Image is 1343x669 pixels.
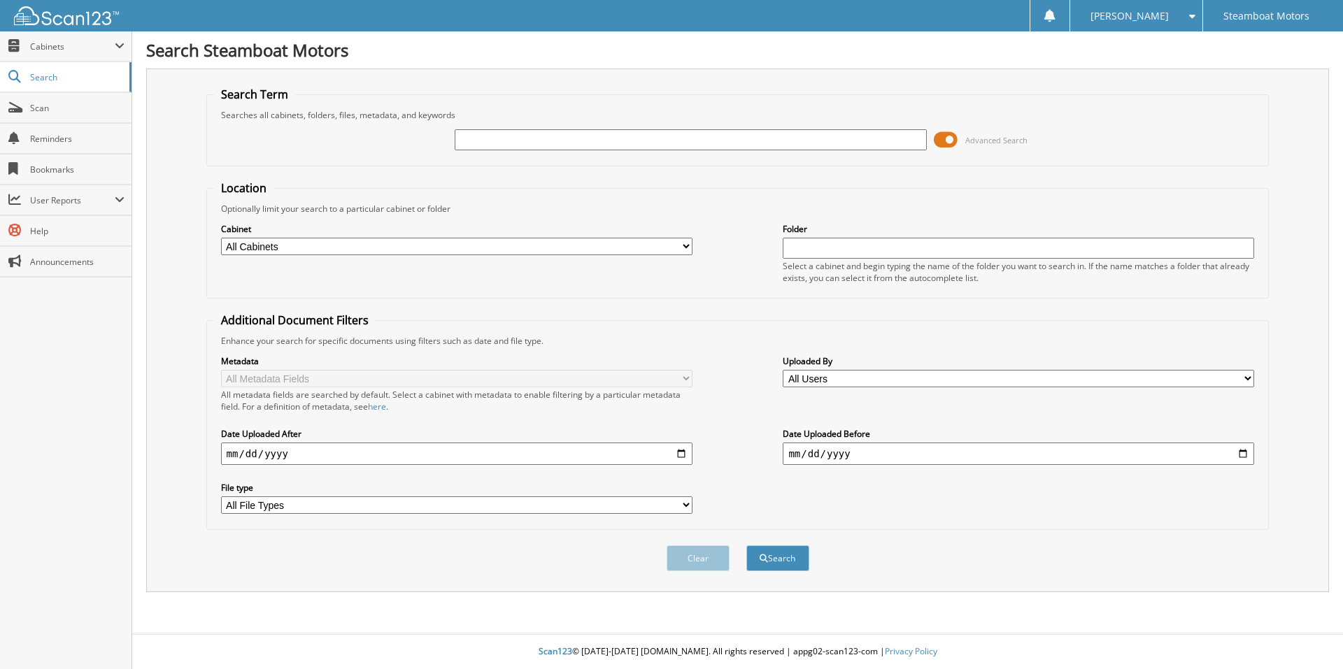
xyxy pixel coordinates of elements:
h1: Search Steamboat Motors [146,38,1329,62]
a: Privacy Policy [885,645,937,657]
img: scan123-logo-white.svg [14,6,119,25]
div: All metadata fields are searched by default. Select a cabinet with metadata to enable filtering b... [221,389,692,412]
label: Date Uploaded After [221,428,692,440]
span: Scan [30,102,125,114]
label: Uploaded By [783,355,1254,367]
span: Help [30,225,125,237]
div: Optionally limit your search to a particular cabinet or folder [214,203,1262,215]
label: File type [221,482,692,494]
div: © [DATE]-[DATE] [DOMAIN_NAME]. All rights reserved | appg02-scan123-com | [132,635,1343,669]
div: Enhance your search for specific documents using filters such as date and file type. [214,335,1262,347]
button: Search [746,545,809,571]
div: Searches all cabinets, folders, files, metadata, and keywords [214,109,1262,121]
input: start [221,443,692,465]
label: Folder [783,223,1254,235]
span: Cabinets [30,41,115,52]
a: here [368,401,386,412]
span: Bookmarks [30,164,125,175]
button: Clear [667,545,730,571]
legend: Additional Document Filters [214,312,376,328]
legend: Search Term [214,87,295,102]
label: Cabinet [221,223,692,235]
label: Date Uploaded Before [783,428,1254,440]
span: [PERSON_NAME] [1090,12,1169,20]
span: Scan123 [539,645,572,657]
span: User Reports [30,194,115,206]
legend: Location [214,180,273,196]
label: Metadata [221,355,692,367]
input: end [783,443,1254,465]
div: Select a cabinet and begin typing the name of the folder you want to search in. If the name match... [783,260,1254,284]
span: Steamboat Motors [1223,12,1309,20]
span: Reminders [30,133,125,145]
span: Advanced Search [965,135,1028,145]
span: Announcements [30,256,125,268]
span: Search [30,71,122,83]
